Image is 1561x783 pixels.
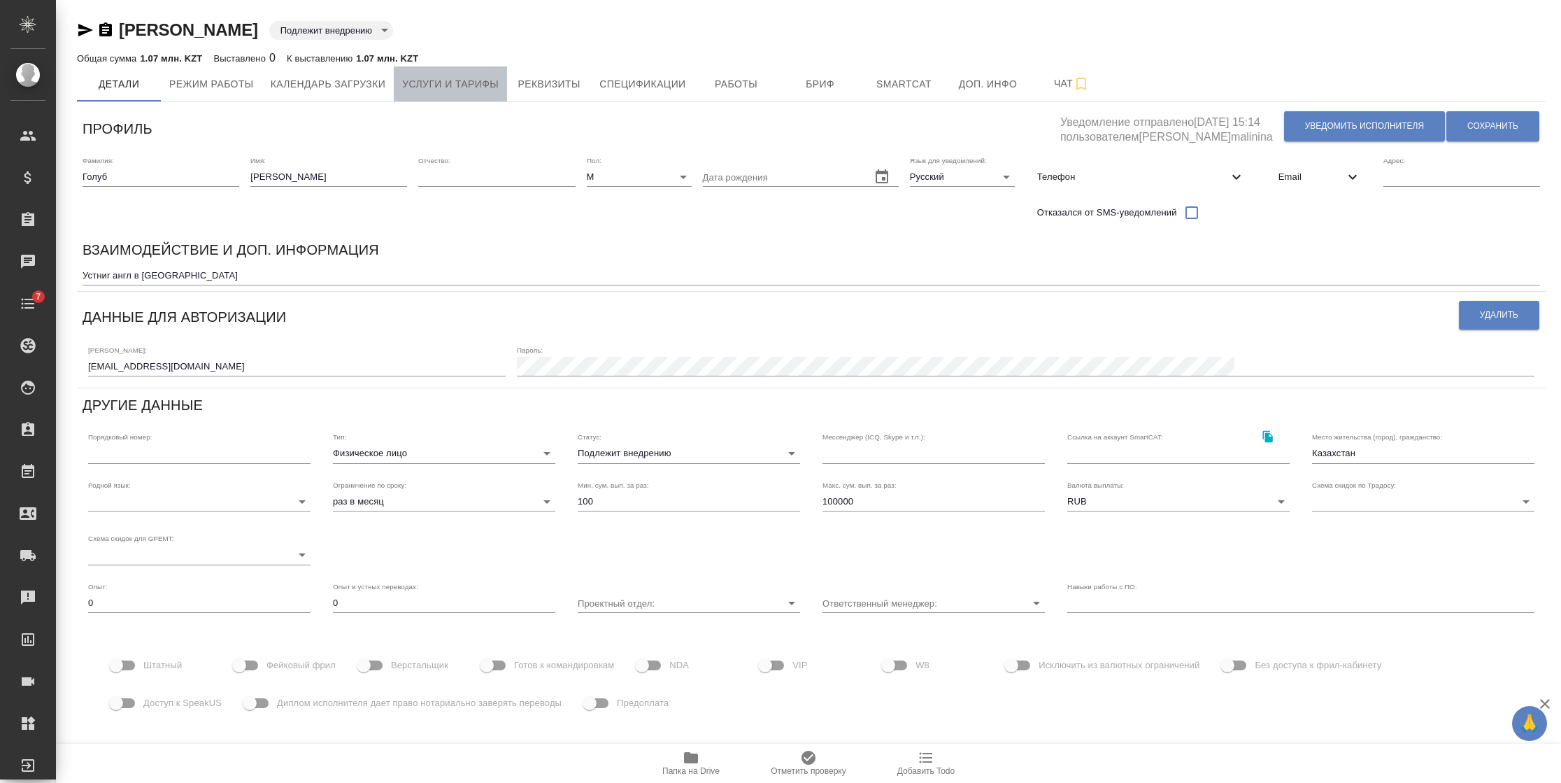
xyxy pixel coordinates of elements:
span: 7 [27,290,49,304]
label: Схема скидок для GPEMT: [88,535,174,542]
h6: Другие данные [83,394,203,416]
label: Язык для уведомлений: [910,157,987,164]
span: Детали [85,76,152,93]
span: Готов к командировкам [514,658,614,672]
span: Доступ к SpeakUS [143,696,222,710]
p: Общая сумма [77,53,140,64]
span: Доп. инфо [955,76,1022,93]
button: Уведомить исполнителя [1284,111,1445,141]
label: Имя: [250,157,266,164]
h6: Профиль [83,118,152,140]
button: Отметить проверку [750,744,867,783]
svg: Подписаться [1073,76,1090,92]
label: Родной язык: [88,481,131,488]
span: Smartcat [871,76,938,93]
span: Уведомить исполнителя [1305,120,1424,132]
span: Сохранить [1467,120,1518,132]
button: Подлежит внедрению [276,24,376,36]
span: Работы [703,76,770,93]
button: Сохранить [1446,111,1539,141]
button: Удалить [1459,301,1539,330]
p: К выставлению [287,53,356,64]
span: 🙏 [1518,709,1541,738]
span: Папка на Drive [662,766,720,776]
span: Реквизиты [515,76,583,93]
span: Исключить из валютных ограничений [1039,658,1199,672]
label: Опыт: [88,583,108,590]
button: Скопировать ссылку [97,22,114,38]
span: Диплом исполнителя дает право нотариально заверять переводы [277,696,562,710]
p: 1.07 млн. KZT [140,53,202,64]
a: 7 [3,286,52,321]
div: М [587,167,692,187]
button: Open [782,593,801,613]
h5: Уведомление отправлено [DATE] 15:14 пользователем [PERSON_NAME]malinina [1060,108,1283,145]
button: Скопировать ссылку для ЯМессенджера [77,22,94,38]
span: NDA [669,658,689,672]
label: Опыт в устных переводах: [333,583,418,590]
label: Тип: [333,434,346,441]
label: Фамилия: [83,157,114,164]
button: Папка на Drive [632,744,750,783]
div: 0 [213,50,276,66]
label: Порядковый номер: [88,434,152,441]
span: VIP [792,658,807,672]
label: Адрес: [1383,157,1405,164]
span: W8 [915,658,929,672]
button: 🙏 [1512,706,1547,741]
h6: Взаимодействие и доп. информация [83,239,379,261]
span: Фейковый фрил [266,658,336,672]
div: раз в месяц [333,492,555,512]
label: Навыки работы с ПО: [1067,583,1137,590]
label: Пол: [587,157,601,164]
label: [PERSON_NAME]: [88,346,147,353]
label: Мессенджер (ICQ, Skype и т.п.): [822,434,925,441]
span: Верстальщик [391,658,448,672]
div: RUB [1067,492,1290,512]
label: Мин. сум. вып. за раз: [578,481,649,488]
span: Отметить проверку [771,766,846,776]
span: Email [1278,170,1344,184]
textarea: Устниr англ в [GEOGRAPHIC_DATA] [83,270,1540,281]
label: Отчество: [418,157,450,164]
div: Телефон [1026,162,1256,192]
button: Open [1027,593,1046,613]
label: Валюта выплаты: [1067,481,1124,488]
span: Бриф [787,76,854,93]
span: Отказался от SMS-уведомлений [1037,206,1177,220]
span: Режим работы [169,76,254,93]
div: Email [1267,162,1372,192]
p: Выставлено [213,53,269,64]
div: Физическое лицо [333,444,555,463]
span: Услуги и тарифы [402,76,499,93]
div: Русский [910,167,1015,187]
p: 1.07 млн. KZT [356,53,418,64]
span: Добавить Todo [897,766,955,776]
a: [PERSON_NAME] [119,20,258,39]
button: Скопировать ссылку [1253,422,1282,451]
span: Чат [1039,75,1106,92]
span: Календарь загрузки [271,76,386,93]
span: Предоплата [617,696,669,710]
label: Ограничение по сроку: [333,481,406,488]
div: Подлежит внедрению [578,444,800,463]
button: Добавить Todo [867,744,985,783]
label: Пароль: [517,346,543,353]
h6: Данные для авторизации [83,306,286,328]
span: Телефон [1037,170,1228,184]
label: Место жительства (город), гражданство: [1312,434,1442,441]
span: Удалить [1480,309,1518,321]
div: Подлежит внедрению [269,21,393,40]
label: Схема скидок по Традосу: [1312,481,1396,488]
span: Без доступа к фрил-кабинету [1255,658,1381,672]
label: Макс. сум. вып. за раз: [822,481,897,488]
span: Штатный [143,658,182,672]
label: Ссылка на аккаунт SmartCAT: [1067,434,1163,441]
label: Статус: [578,434,601,441]
span: Спецификации [599,76,685,93]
